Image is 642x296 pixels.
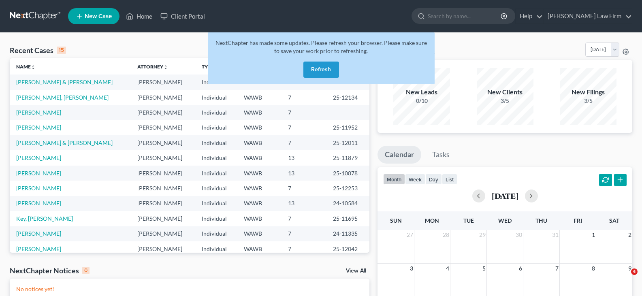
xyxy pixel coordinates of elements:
span: 28 [442,230,450,240]
td: 13 [282,150,326,165]
a: [PERSON_NAME] [16,109,61,116]
td: 7 [282,105,326,120]
span: Mon [425,217,439,224]
td: 25-11952 [326,120,369,135]
td: 7 [282,211,326,226]
td: WAWB [237,166,282,181]
a: Home [122,9,156,23]
td: 25-12253 [326,181,369,196]
td: 24-10584 [326,196,369,211]
a: Tasks [425,146,457,164]
a: Nameunfold_more [16,64,36,70]
span: 9 [627,264,632,273]
td: [PERSON_NAME] [131,166,195,181]
a: [PERSON_NAME], [PERSON_NAME] [16,94,109,101]
div: New Clients [477,87,533,97]
span: Tue [463,217,474,224]
span: 29 [478,230,486,240]
td: 13 [282,166,326,181]
td: WAWB [237,120,282,135]
a: [PERSON_NAME] [16,170,61,177]
div: 15 [57,47,66,54]
button: list [442,174,457,185]
td: Individual [195,181,237,196]
a: [PERSON_NAME] & [PERSON_NAME] [16,79,113,85]
button: day [425,174,442,185]
p: No notices yet! [16,285,363,293]
span: 5 [482,264,486,273]
div: New Leads [393,87,450,97]
span: 3 [409,264,414,273]
a: [PERSON_NAME] [16,245,61,252]
span: 4 [631,268,638,275]
a: [PERSON_NAME] [16,124,61,131]
button: month [383,174,405,185]
td: 25-12134 [326,90,369,105]
a: Key, [PERSON_NAME] [16,215,73,222]
td: 7 [282,226,326,241]
td: 25-12011 [326,135,369,150]
td: [PERSON_NAME] [131,90,195,105]
td: 7 [282,120,326,135]
span: 6 [518,264,523,273]
a: Calendar [378,146,421,164]
td: Individual [195,150,237,165]
td: Individual [195,166,237,181]
td: WAWB [237,241,282,256]
div: 3/5 [477,97,533,105]
span: Wed [498,217,512,224]
span: 30 [515,230,523,240]
td: WAWB [237,211,282,226]
div: 3/5 [560,97,616,105]
i: unfold_more [31,65,36,70]
a: Typeunfold_more [202,64,219,70]
td: 25-12042 [326,241,369,256]
td: 7 [282,181,326,196]
a: [PERSON_NAME] Law Firm [544,9,632,23]
a: Attorneyunfold_more [137,64,168,70]
span: New Case [85,13,112,19]
td: [PERSON_NAME] [131,150,195,165]
div: 0 [82,267,90,274]
a: [PERSON_NAME] & [PERSON_NAME] [16,139,113,146]
button: Refresh [303,62,339,78]
td: [PERSON_NAME] [131,105,195,120]
span: 4 [445,264,450,273]
td: [PERSON_NAME] [131,75,195,89]
div: Recent Cases [10,45,66,55]
span: NextChapter has made some updates. Please refresh your browser. Please make sure to save your wor... [215,39,427,54]
a: [PERSON_NAME] [16,154,61,161]
span: Sun [390,217,402,224]
span: 1 [591,230,596,240]
td: WAWB [237,105,282,120]
td: WAWB [237,226,282,241]
span: 7 [555,264,559,273]
td: [PERSON_NAME] [131,135,195,150]
div: 0/10 [393,97,450,105]
td: 13 [282,196,326,211]
td: Individual [195,75,237,89]
td: 25-10878 [326,166,369,181]
td: WAWB [237,90,282,105]
td: Individual [195,241,237,256]
td: Individual [195,105,237,120]
iframe: Intercom live chat [614,268,634,288]
td: WAWB [237,196,282,211]
td: WAWB [237,181,282,196]
td: 7 [282,90,326,105]
span: 31 [551,230,559,240]
td: Individual [195,196,237,211]
td: [PERSON_NAME] [131,226,195,241]
td: Individual [195,135,237,150]
td: 25-11695 [326,211,369,226]
a: [PERSON_NAME] [16,230,61,237]
a: Help [516,9,543,23]
h2: [DATE] [492,192,518,200]
td: [PERSON_NAME] [131,241,195,256]
td: Individual [195,226,237,241]
span: Sat [609,217,619,224]
span: 27 [406,230,414,240]
td: [PERSON_NAME] [131,120,195,135]
span: Fri [574,217,582,224]
span: Thu [535,217,547,224]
